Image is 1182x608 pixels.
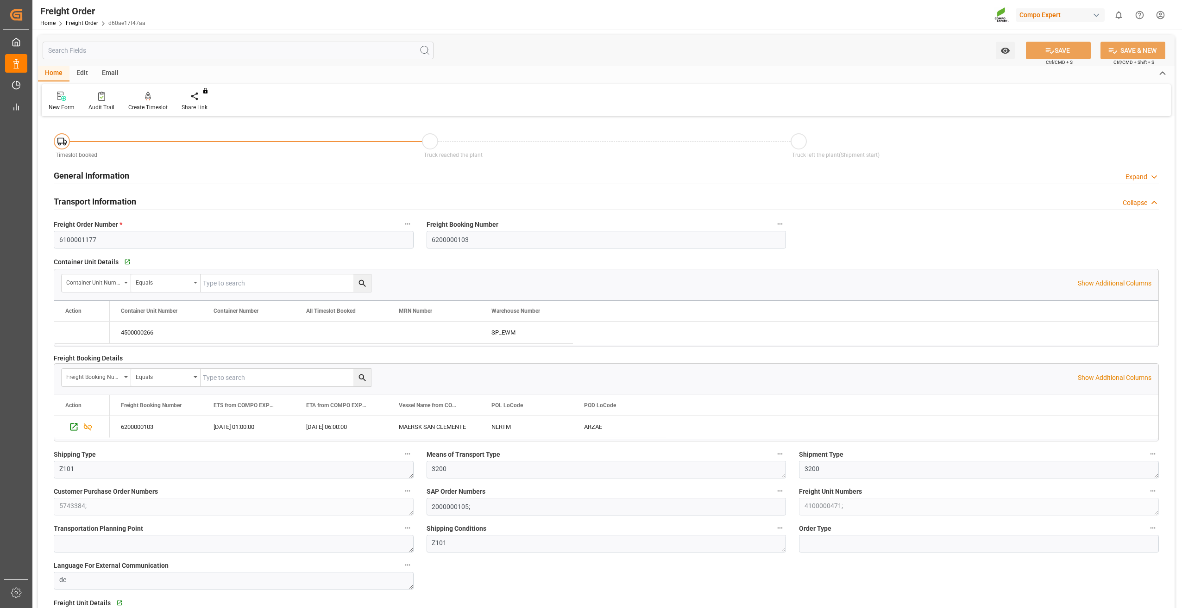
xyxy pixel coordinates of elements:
span: All Timeslot Booked [306,308,356,314]
span: Language For External Communication [54,561,169,571]
textarea: 3200 [427,461,786,478]
button: open menu [131,274,201,292]
button: show 0 new notifications [1108,5,1129,25]
div: Freight Booking Number [66,371,121,381]
div: Action [65,308,82,314]
div: [DATE] 06:00:00 [295,416,388,438]
textarea: 4100000471; [799,498,1159,515]
span: Shipment Type [799,450,843,459]
span: Vessel Name from COMPO EXPERT [399,402,461,409]
button: Language For External Communication [402,559,414,571]
span: Freight Unit Details [54,598,111,608]
textarea: Z101 [427,535,786,552]
span: Container Unit Number [121,308,177,314]
div: Press SPACE to select this row. [110,322,573,344]
p: Show Additional Columns [1078,373,1151,383]
button: Transportation Planning Point [402,522,414,534]
button: Freight Booking Number [774,218,786,230]
span: POL LoCode [491,402,523,409]
div: Create Timeslot [128,103,168,112]
button: Compo Expert [1016,6,1108,24]
span: POD LoCode [584,402,616,409]
input: Type to search [201,369,371,386]
div: Edit [69,66,95,81]
textarea: de [54,572,414,589]
button: Freight Order Number * [402,218,414,230]
h2: Transport Information [54,195,136,208]
div: MAERSK SAN CLEMENTE [388,416,480,438]
div: New Form [49,103,75,112]
span: Truck left the plant(Shipment start) [792,152,880,158]
div: SP_EWM [480,322,573,343]
button: Shipment Type [1147,448,1159,460]
div: Email [95,66,126,81]
span: Container Unit Details [54,257,119,267]
button: SAVE & NEW [1100,42,1165,59]
span: Timeslot booked [56,152,97,158]
span: Means of Transport Type [427,450,500,459]
textarea: 3200 [799,461,1159,478]
div: 4500000266 [110,322,202,343]
span: Customer Purchase Order Numbers [54,487,158,496]
div: NLRTM [480,416,573,438]
div: Expand [1125,172,1147,182]
img: Screenshot%202023-09-29%20at%2010.02.21.png_1712312052.png [994,7,1009,23]
span: Freight Booking Number [427,220,498,230]
button: Shipping Type [402,448,414,460]
button: Customer Purchase Order Numbers [402,485,414,497]
div: Container Unit Number [66,276,121,287]
span: Freight Order Number [54,220,122,230]
button: Shipping Conditions [774,522,786,534]
button: open menu [996,42,1015,59]
div: Audit Trail [88,103,114,112]
span: Truck reached the plant [424,152,483,158]
input: Search Fields [43,42,434,59]
div: Home [38,66,69,81]
span: Shipping Type [54,450,96,459]
button: SAP Order Numbers [774,485,786,497]
span: Ctrl/CMD + Shift + S [1113,59,1154,66]
a: Home [40,20,56,26]
span: Transportation Planning Point [54,524,143,534]
h2: General Information [54,169,129,182]
div: Action [65,402,82,409]
div: Compo Expert [1016,8,1105,22]
a: Freight Order [66,20,98,26]
span: Container Number [214,308,258,314]
div: Press SPACE to select this row. [110,416,666,438]
div: Press SPACE to select this row. [54,416,110,438]
button: search button [353,274,371,292]
span: SAP Order Numbers [427,487,485,496]
button: Means of Transport Type [774,448,786,460]
p: Show Additional Columns [1078,279,1151,288]
div: 6200000103 [110,416,202,438]
span: Warehouse Number [491,308,540,314]
div: ARZAE [573,416,666,438]
button: search button [353,369,371,386]
div: [DATE] 01:00:00 [202,416,295,438]
span: Freight Booking Details [54,354,123,363]
span: Order Type [799,524,831,534]
div: Equals [136,371,190,381]
div: Press SPACE to select this row. [54,322,110,344]
button: open menu [131,369,201,386]
input: Type to search [201,274,371,292]
button: Order Type [1147,522,1159,534]
span: Shipping Conditions [427,524,486,534]
div: Freight Order [40,4,145,18]
div: Equals [136,276,190,287]
button: open menu [62,369,131,386]
div: Collapse [1123,198,1147,208]
textarea: 5743384; [54,498,414,515]
span: Freight Unit Numbers [799,487,862,496]
button: SAVE [1026,42,1091,59]
span: ETA from COMPO EXPERT [306,402,368,409]
button: open menu [62,274,131,292]
span: Freight Booking Number [121,402,182,409]
span: MRN Number [399,308,432,314]
button: Help Center [1129,5,1150,25]
button: Freight Unit Numbers [1147,485,1159,497]
span: ETS from COMPO EXPERT [214,402,276,409]
textarea: Z101 [54,461,414,478]
span: Ctrl/CMD + S [1046,59,1073,66]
